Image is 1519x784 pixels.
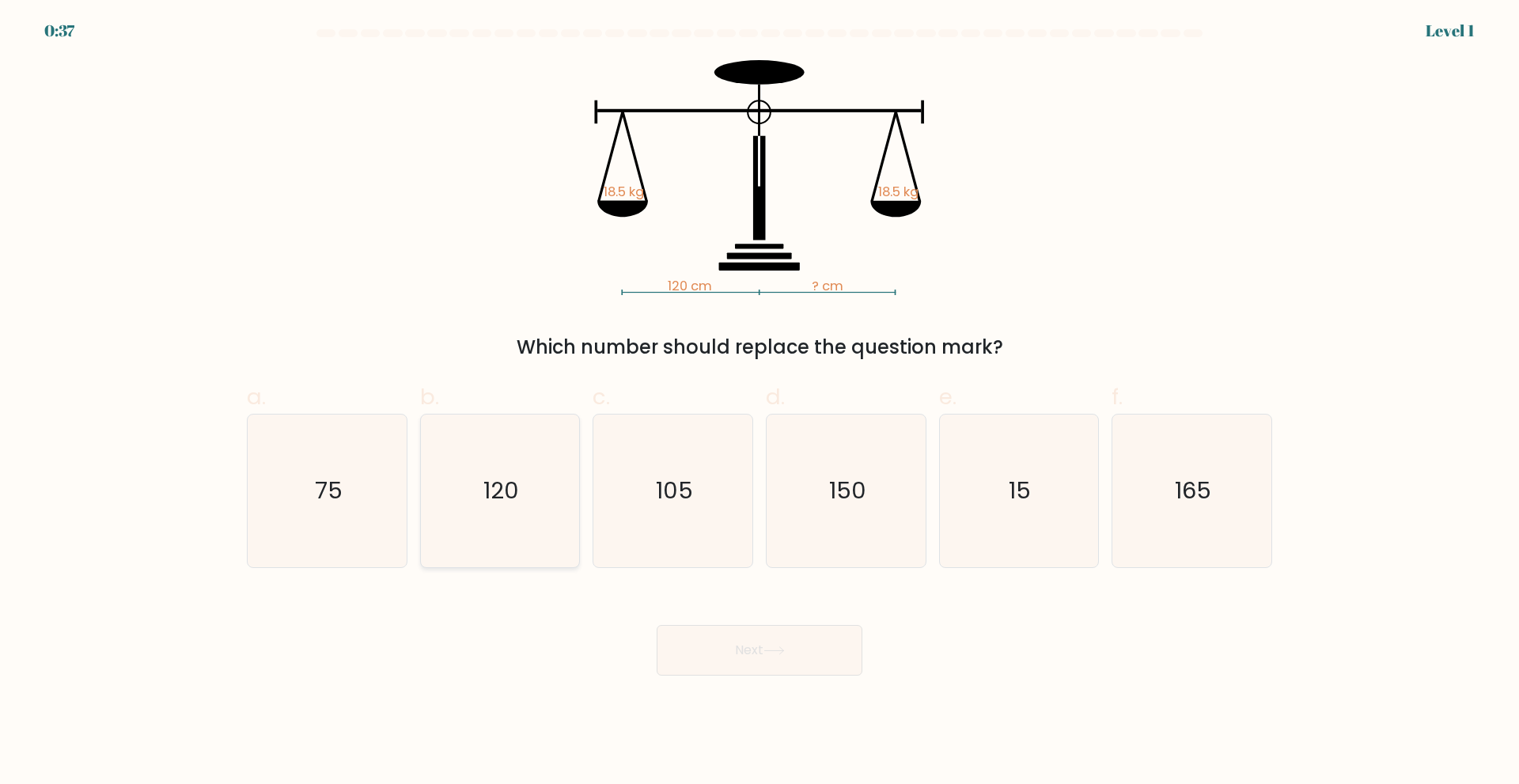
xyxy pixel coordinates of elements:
tspan: 18.5 kg [604,184,644,202]
text: 15 [1010,475,1032,506]
text: 150 [829,475,866,506]
tspan: 18.5 kg [878,184,919,202]
div: 0:37 [44,19,74,43]
span: e. [939,381,956,412]
span: d. [766,381,785,412]
tspan: ? cm [812,277,843,295]
span: b. [420,381,439,412]
div: Which number should replace the question mark? [256,333,1263,362]
text: 75 [315,475,343,506]
text: 105 [656,475,693,506]
div: Level 1 [1426,19,1475,43]
text: 165 [1176,475,1212,506]
tspan: 120 cm [668,277,712,295]
span: c. [593,381,610,412]
span: a. [247,381,266,412]
span: f. [1112,381,1123,412]
text: 120 [483,475,519,506]
button: Next [657,625,862,676]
